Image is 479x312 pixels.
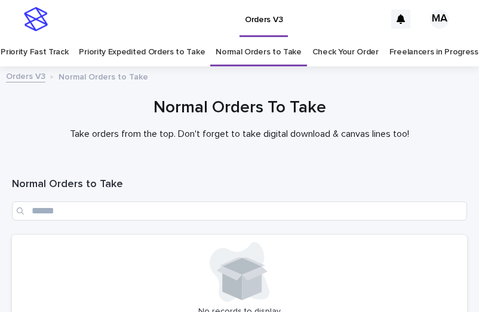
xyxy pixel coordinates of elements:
[312,38,379,66] a: Check Your Order
[59,69,148,82] p: Normal Orders to Take
[24,7,48,31] img: stacker-logo-s-only.png
[79,38,205,66] a: Priority Expedited Orders to Take
[12,97,467,119] h1: Normal Orders To Take
[216,38,302,66] a: Normal Orders to Take
[1,38,68,66] a: Priority Fast Track
[430,10,449,29] div: MA
[6,69,45,82] a: Orders V3
[389,38,478,66] a: Freelancers in Progress
[12,129,467,140] p: Take orders from the top. Don't forget to take digital download & canvas lines too!
[12,178,467,192] h1: Normal Orders to Take
[12,201,467,221] input: Search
